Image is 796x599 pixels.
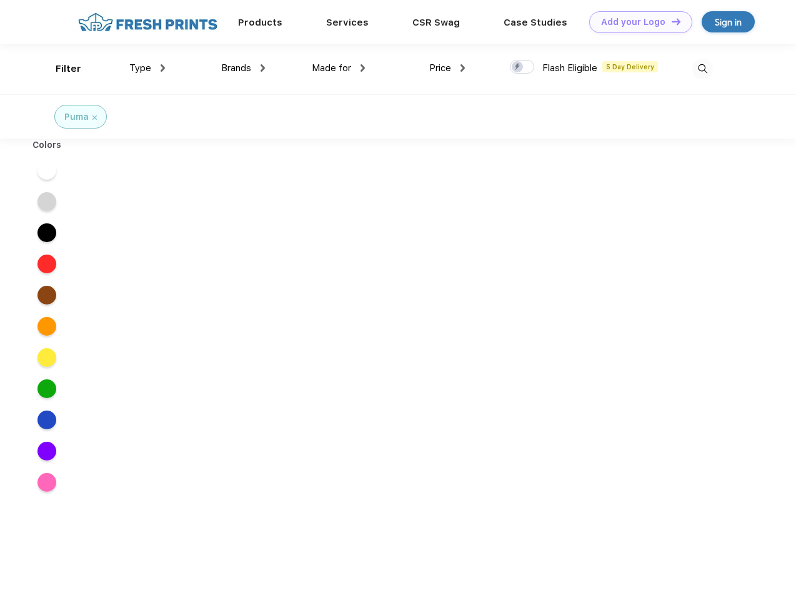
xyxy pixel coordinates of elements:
[92,115,97,120] img: filter_cancel.svg
[702,11,755,32] a: Sign in
[715,15,742,29] div: Sign in
[74,11,221,33] img: fo%20logo%202.webp
[672,18,680,25] img: DT
[312,62,351,74] span: Made for
[64,110,89,124] div: Puma
[129,62,151,74] span: Type
[692,59,713,79] img: desktop_search.svg
[238,17,282,28] a: Products
[161,64,165,72] img: dropdown.png
[412,17,460,28] a: CSR Swag
[56,62,81,76] div: Filter
[361,64,365,72] img: dropdown.png
[542,62,597,74] span: Flash Eligible
[601,17,665,27] div: Add your Logo
[460,64,465,72] img: dropdown.png
[602,61,658,72] span: 5 Day Delivery
[221,62,251,74] span: Brands
[261,64,265,72] img: dropdown.png
[326,17,369,28] a: Services
[23,139,71,152] div: Colors
[429,62,451,74] span: Price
